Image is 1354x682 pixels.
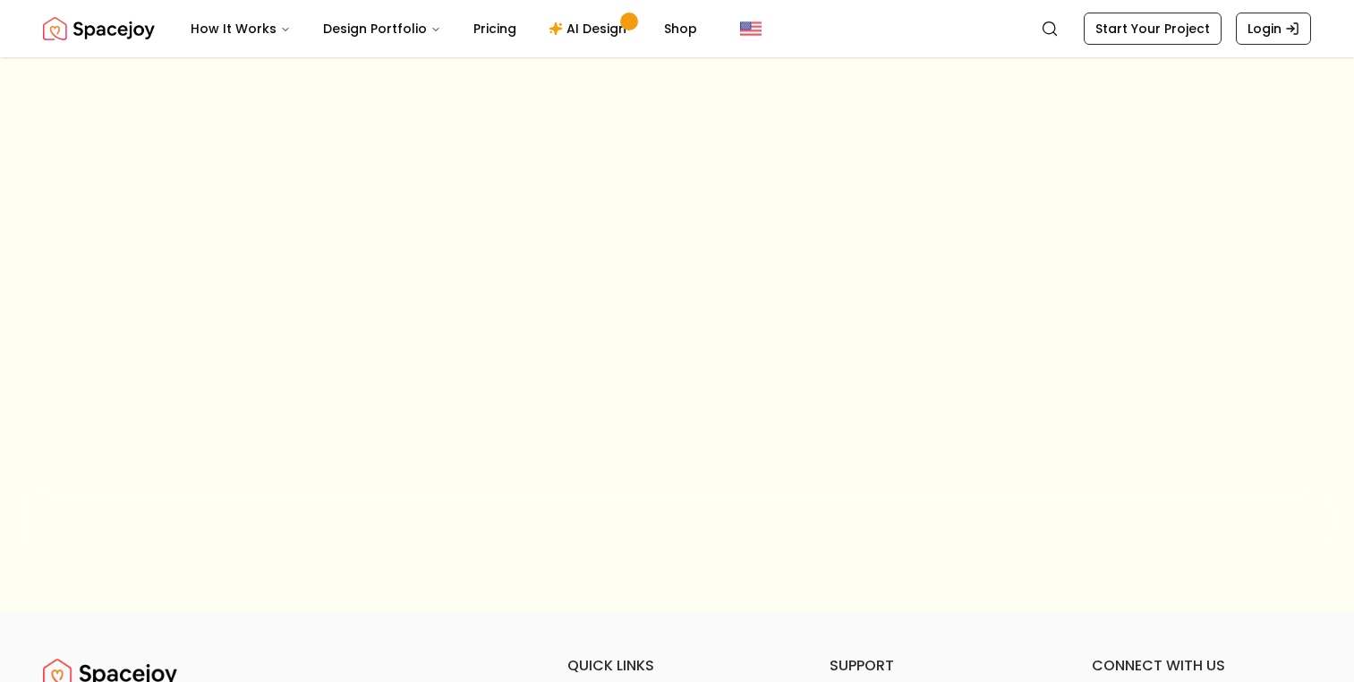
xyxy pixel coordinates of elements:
h6: quick links [567,655,787,677]
button: Design Portfolio [309,11,456,47]
a: Spacejoy [43,11,155,47]
img: Spacejoy Logo [43,11,155,47]
a: AI Design [534,11,646,47]
a: Start Your Project [1084,13,1222,45]
a: Login [1236,13,1311,45]
h6: support [830,655,1049,677]
nav: Main [176,11,711,47]
h6: connect with us [1092,655,1311,677]
button: How It Works [176,11,305,47]
a: Shop [650,11,711,47]
a: Pricing [459,11,531,47]
img: United States [740,18,762,39]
